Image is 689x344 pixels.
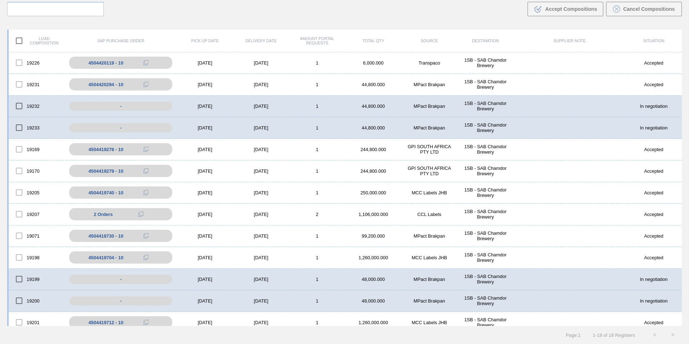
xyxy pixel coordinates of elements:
div: In negotiation [626,103,682,109]
div: [DATE] [233,190,289,195]
div: [DATE] [233,298,289,304]
div: [DATE] [177,255,233,260]
div: [DATE] [177,125,233,131]
div: CCL Labels [401,212,458,217]
div: MCC Labels JHB [401,190,458,195]
div: 250,000.000 [345,190,401,195]
span: Page : 1 [566,332,581,338]
div: 1 [289,147,345,152]
button: Cancel Compositions [606,2,682,16]
div: 1SB - SAB Chamdor Brewery [457,187,514,198]
div: Source [401,39,458,43]
div: [DATE] [233,60,289,66]
div: In negotiation [626,277,682,282]
div: Total Qty [345,39,401,43]
div: [DATE] [177,60,233,66]
div: 1SB - SAB Chamdor Brewery [457,209,514,220]
div: In negotiation [626,125,682,131]
div: MPact Brakpan [401,233,458,239]
div: Accepted [626,255,682,260]
div: 1SB - SAB Chamdor Brewery [457,166,514,176]
div: [DATE] [233,125,289,131]
span: Accept Compositions [545,6,597,12]
div: [DATE] [233,233,289,239]
div: SAP Purchase Order [65,39,177,43]
div: MPact Brakpan [401,298,458,304]
div: 4504418730 - 10 [88,233,123,239]
span: 2 Orders [94,212,113,217]
button: Accept Compositions [528,2,603,16]
div: MPact Brakpan [401,277,458,282]
div: [DATE] [177,103,233,109]
div: MPact Brakpan [401,125,458,131]
div: 19226 [9,55,65,70]
div: 1 [289,60,345,66]
div: 1,260,000.000 [345,255,401,260]
div: Accepted [626,147,682,152]
div: Copy [139,167,153,175]
div: 1 [289,277,345,282]
div: 1 [289,233,345,239]
div: Delivery Date [233,39,289,43]
div: Copy [139,80,153,89]
div: 1 [289,255,345,260]
div: 1SB - SAB Chamdor Brewery [457,274,514,285]
button: > [664,326,682,344]
div: 4504419278 - 10 [88,147,123,152]
div: 19169 [9,142,65,157]
div: Accepted [626,168,682,174]
div: 19199 [9,272,65,287]
div: - [69,102,172,111]
div: 1,260,000.000 [345,320,401,325]
div: 6,000.000 [345,60,401,66]
div: 99,200.000 [345,233,401,239]
div: 4504419740 - 10 [88,190,123,195]
div: MPact Brakpan [401,103,458,109]
div: 1 [289,82,345,87]
div: 1SB - SAB Chamdor Brewery [457,101,514,111]
div: [DATE] [177,298,233,304]
div: 19207 [9,207,65,222]
div: Accepted [626,82,682,87]
div: 1 [289,190,345,195]
div: 19198 [9,250,65,265]
div: 1,106,000.000 [345,212,401,217]
div: 1 [289,320,345,325]
div: 4504419712 - 10 [88,320,123,325]
span: 1 - 18 of 18 Registers [591,332,635,338]
div: 48,000.000 [345,277,401,282]
div: Situation [626,39,682,43]
div: [DATE] [177,320,233,325]
div: 48,000.000 [345,298,401,304]
div: 44,800.000 [345,125,401,131]
div: [DATE] [233,320,289,325]
div: 4504420119 - 10 [88,60,123,66]
div: Copy [139,188,153,197]
div: In negotiation [626,298,682,304]
div: 19200 [9,293,65,308]
div: [DATE] [177,212,233,217]
div: 4504419279 - 10 [88,168,123,174]
div: [DATE] [233,103,289,109]
div: Copy [139,253,153,262]
div: 1 [289,125,345,131]
div: Accepted [626,320,682,325]
div: 19231 [9,77,65,92]
div: 19233 [9,120,65,135]
div: [DATE] [233,82,289,87]
span: Cancel Compositions [623,6,675,12]
div: 44,800.000 [345,82,401,87]
div: MPact Brakpan [401,82,458,87]
div: [DATE] [177,168,233,174]
div: Destination [457,39,514,43]
div: 19232 [9,98,65,114]
div: 19170 [9,163,65,178]
div: 2 [289,212,345,217]
div: Copy [134,210,148,219]
div: MCC Labels JHB [401,255,458,260]
div: 244,800.000 [345,168,401,174]
div: - [69,123,172,132]
div: Copy [139,318,153,327]
div: [DATE] [177,82,233,87]
div: 4504419704 - 10 [88,255,123,260]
